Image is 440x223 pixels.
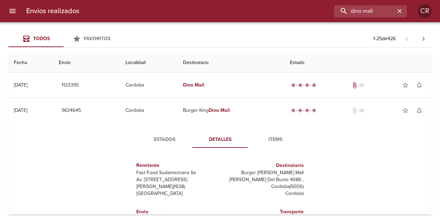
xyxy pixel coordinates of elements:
p: Av. [STREET_ADDRESS] [136,176,217,183]
button: 9634645 [59,104,84,117]
span: radio_button_checked [312,83,316,87]
h6: Transporte [223,208,304,216]
p: [PERSON_NAME] Del Busto 4086 , [223,176,304,183]
span: No tiene documentos adjuntos [351,107,358,114]
span: No tiene pedido asociado [358,82,365,89]
span: star_border [402,107,409,114]
p: Cordoba ( 5000 ) [223,183,304,190]
span: radio_button_checked [298,108,302,113]
button: Agregar a favoritos [398,104,412,117]
span: star_border [402,82,409,89]
span: Items [252,135,299,144]
div: [DATE] [14,82,27,88]
h6: Destinatario [223,162,304,169]
td: Cordoba [120,73,177,98]
span: radio_button_checked [291,83,295,87]
input: buscar [334,5,395,17]
th: Envio [53,53,120,73]
div: Tabs Envios [8,30,119,47]
span: Tiene documentos adjuntos [351,82,358,89]
button: Activar notificaciones [412,78,426,92]
p: Fast Food Sudamericana Sa [136,169,217,176]
th: Fecha [8,53,53,73]
span: radio_button_checked [291,108,295,113]
span: notifications_none [416,107,423,114]
div: CR [418,4,432,18]
td: Burger King [177,98,284,123]
div: [DATE] [14,107,27,113]
div: Entregado [290,82,318,89]
em: Mall [220,107,230,113]
span: Pagina anterior [398,35,415,42]
span: No tiene pedido asociado [358,107,365,114]
em: Dino [183,82,193,88]
td: Cordoba [120,98,177,123]
button: menu [4,3,21,19]
span: radio_button_checked [298,83,302,87]
span: radio_button_checked [305,83,309,87]
p: [GEOGRAPHIC_DATA] [136,190,217,197]
span: notifications_none [416,82,423,89]
span: 9634645 [62,106,81,115]
span: Favoritos [84,36,110,42]
p: 1 - 25 de 426 [373,35,396,42]
div: Entregado [290,107,318,114]
button: Activar notificaciones [412,104,426,117]
h6: Envios realizados [26,6,79,17]
th: Localidad [120,53,177,73]
h6: Envio [136,208,217,216]
div: Tabs detalle de guia [137,131,303,148]
th: Estado [284,53,432,73]
span: 1123395 [62,81,79,90]
span: Detalles [196,135,244,144]
em: Dino [209,107,219,113]
p: [PERSON_NAME] ( 1638 ) [136,183,217,190]
span: Pagina siguiente [415,30,432,47]
h6: Remitente [136,162,217,169]
th: Destinatario [177,53,284,73]
span: radio_button_checked [312,108,316,113]
span: Estados [141,135,188,144]
p: Cordoba [223,190,304,197]
div: Abrir información de usuario [418,4,432,18]
span: Todos [33,36,50,42]
button: 1123395 [59,79,82,92]
em: Mall [195,82,204,88]
button: Agregar a favoritos [398,78,412,92]
span: radio_button_checked [305,108,309,113]
p: Burger [PERSON_NAME] Mall [223,169,304,176]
